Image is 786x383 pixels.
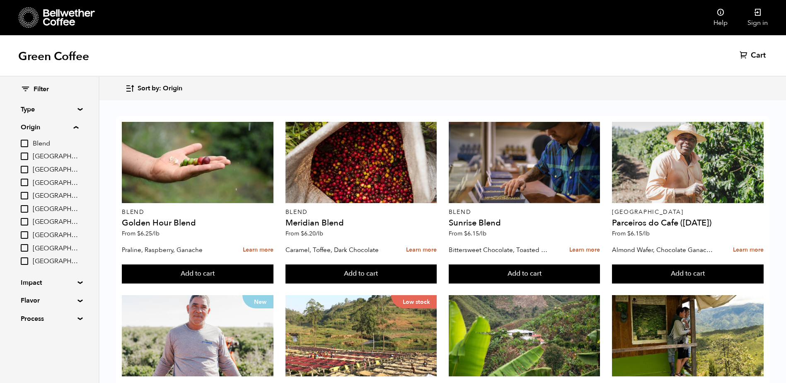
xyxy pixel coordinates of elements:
span: From [285,230,323,238]
span: $ [137,230,140,238]
span: [GEOGRAPHIC_DATA] [33,218,78,227]
a: Learn more [569,241,600,259]
a: New [122,295,273,376]
span: From [449,230,486,238]
p: Blend [122,209,273,215]
bdi: 6.25 [137,230,160,238]
input: [GEOGRAPHIC_DATA] [21,218,28,225]
a: Learn more [243,241,273,259]
span: Cart [751,51,766,61]
p: Blend [285,209,437,215]
p: Praline, Raspberry, Ganache [122,244,225,256]
input: [GEOGRAPHIC_DATA] [21,179,28,186]
input: [GEOGRAPHIC_DATA] [21,231,28,239]
bdi: 6.15 [464,230,486,238]
span: $ [627,230,631,238]
p: Bittersweet Chocolate, Toasted Marshmallow, Candied Orange, Praline [449,244,552,256]
input: [GEOGRAPHIC_DATA] [21,153,28,160]
span: [GEOGRAPHIC_DATA] [33,191,78,201]
summary: Process [21,314,78,324]
bdi: 6.20 [301,230,323,238]
span: [GEOGRAPHIC_DATA] [33,179,78,188]
a: Learn more [733,241,764,259]
a: Low stock [285,295,437,376]
p: New [242,295,273,308]
bdi: 6.15 [627,230,650,238]
button: Add to cart [122,264,273,284]
button: Add to cart [285,264,437,284]
span: /lb [479,230,486,238]
span: /lb [316,230,323,238]
h4: Parceiros do Cafe ([DATE]) [612,219,764,227]
input: [GEOGRAPHIC_DATA] [21,205,28,213]
span: From [122,230,160,238]
h4: Golden Hour Blend [122,219,273,227]
input: [GEOGRAPHIC_DATA] [21,166,28,173]
input: [GEOGRAPHIC_DATA] [21,257,28,265]
span: /lb [152,230,160,238]
p: Blend [449,209,600,215]
span: From [612,230,650,238]
input: Blend [21,140,28,147]
a: Cart [740,51,768,61]
button: Sort by: Origin [125,79,182,98]
span: Sort by: Origin [138,84,182,93]
span: [GEOGRAPHIC_DATA] [33,257,78,266]
summary: Flavor [21,296,78,305]
button: Add to cart [612,264,764,284]
summary: Origin [21,122,78,132]
p: Caramel, Toffee, Dark Chocolate [285,244,389,256]
summary: Impact [21,278,78,288]
span: [GEOGRAPHIC_DATA] [33,152,78,161]
span: Filter [34,85,49,94]
span: /lb [642,230,650,238]
span: [GEOGRAPHIC_DATA] [33,165,78,175]
span: $ [301,230,304,238]
p: [GEOGRAPHIC_DATA] [612,209,764,215]
input: [GEOGRAPHIC_DATA] [21,192,28,199]
span: $ [464,230,467,238]
span: [GEOGRAPHIC_DATA] [33,205,78,214]
span: [GEOGRAPHIC_DATA] [33,244,78,253]
h4: Sunrise Blend [449,219,600,227]
h1: Green Coffee [18,49,89,64]
button: Add to cart [449,264,600,284]
a: Learn more [406,241,437,259]
p: Low stock [391,295,437,308]
input: [GEOGRAPHIC_DATA] [21,244,28,252]
summary: Type [21,104,78,114]
span: Blend [33,139,78,148]
h4: Meridian Blend [285,219,437,227]
p: Almond Wafer, Chocolate Ganache, Bing Cherry [612,244,715,256]
span: [GEOGRAPHIC_DATA] [33,231,78,240]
